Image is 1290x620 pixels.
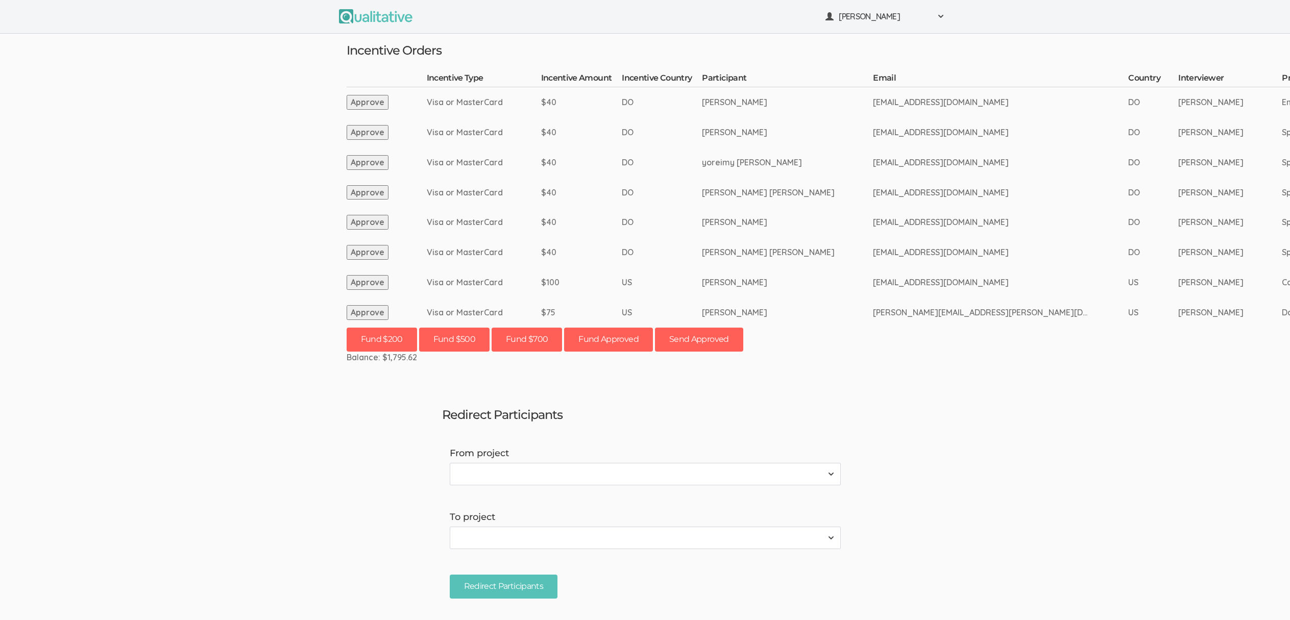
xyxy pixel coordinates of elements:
[1178,147,1282,178] td: [PERSON_NAME]
[427,297,541,328] td: Visa or MasterCard
[873,178,1128,208] td: [EMAIL_ADDRESS][DOMAIN_NAME]
[622,297,702,328] td: US
[347,328,417,352] button: Fund $200
[347,185,388,200] button: Approve
[442,408,848,421] h3: Redirect Participants
[702,297,873,328] td: [PERSON_NAME]
[702,147,873,178] td: yoreimy [PERSON_NAME]
[702,207,873,237] td: [PERSON_NAME]
[1178,207,1282,237] td: [PERSON_NAME]
[622,237,702,267] td: DO
[1178,117,1282,147] td: [PERSON_NAME]
[702,267,873,297] td: [PERSON_NAME]
[702,178,873,208] td: [PERSON_NAME] [PERSON_NAME]
[1178,267,1282,297] td: [PERSON_NAME]
[541,117,622,147] td: $40
[873,237,1128,267] td: [EMAIL_ADDRESS][DOMAIN_NAME]
[1178,297,1282,328] td: [PERSON_NAME]
[347,305,388,320] button: Approve
[1128,117,1178,147] td: DO
[564,328,653,352] button: Fund Approved
[347,125,388,140] button: Approve
[873,207,1128,237] td: [EMAIL_ADDRESS][DOMAIN_NAME]
[873,117,1128,147] td: [EMAIL_ADDRESS][DOMAIN_NAME]
[839,11,931,22] span: [PERSON_NAME]
[1178,87,1282,117] td: [PERSON_NAME]
[347,155,388,170] button: Approve
[622,267,702,297] td: US
[702,87,873,117] td: [PERSON_NAME]
[541,237,622,267] td: $40
[702,117,873,147] td: [PERSON_NAME]
[541,72,622,87] th: Incentive Amount
[873,87,1128,117] td: [EMAIL_ADDRESS][DOMAIN_NAME]
[450,511,841,524] label: To project
[541,207,622,237] td: $40
[347,215,388,230] button: Approve
[450,447,841,460] label: From project
[1128,178,1178,208] td: DO
[1239,571,1290,620] iframe: Chat Widget
[541,297,622,328] td: $75
[541,267,622,297] td: $100
[347,352,944,363] div: Balance: $1,795.62
[873,72,1128,87] th: Email
[622,72,702,87] th: Incentive Country
[347,95,388,110] button: Approve
[427,178,541,208] td: Visa or MasterCard
[1128,237,1178,267] td: DO
[541,178,622,208] td: $40
[622,87,702,117] td: DO
[541,87,622,117] td: $40
[427,147,541,178] td: Visa or MasterCard
[1178,237,1282,267] td: [PERSON_NAME]
[1128,297,1178,328] td: US
[347,275,388,290] button: Approve
[702,237,873,267] td: [PERSON_NAME] [PERSON_NAME]
[622,147,702,178] td: DO
[339,9,412,23] img: Qualitative
[450,575,558,599] input: Redirect Participants
[427,237,541,267] td: Visa or MasterCard
[622,207,702,237] td: DO
[1128,207,1178,237] td: DO
[873,267,1128,297] td: [EMAIL_ADDRESS][DOMAIN_NAME]
[1128,87,1178,117] td: DO
[622,117,702,147] td: DO
[427,72,541,87] th: Incentive Type
[347,44,944,57] h3: Incentive Orders
[492,328,562,352] button: Fund $700
[702,72,873,87] th: Participant
[1128,267,1178,297] td: US
[873,147,1128,178] td: [EMAIL_ADDRESS][DOMAIN_NAME]
[1178,72,1282,87] th: Interviewer
[347,245,388,260] button: Approve
[427,267,541,297] td: Visa or MasterCard
[1178,178,1282,208] td: [PERSON_NAME]
[1128,72,1178,87] th: Country
[1128,147,1178,178] td: DO
[419,328,490,352] button: Fund $500
[873,297,1128,328] td: [PERSON_NAME][EMAIL_ADDRESS][PERSON_NAME][DOMAIN_NAME]
[427,117,541,147] td: Visa or MasterCard
[622,178,702,208] td: DO
[819,5,952,28] button: [PERSON_NAME]
[427,87,541,117] td: Visa or MasterCard
[655,328,743,352] button: Send Approved
[427,207,541,237] td: Visa or MasterCard
[541,147,622,178] td: $40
